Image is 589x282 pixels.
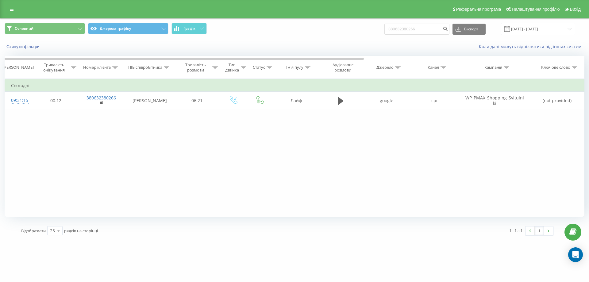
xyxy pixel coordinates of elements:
div: Кампанія [484,65,502,70]
span: Вихід [570,7,581,12]
div: Тип дзвінка [225,62,239,73]
button: Джерела трафіку [88,23,168,34]
a: 1 [535,226,544,235]
span: Відображати [21,228,46,234]
div: 09:31:15 [11,95,27,106]
td: WP_PMAX_Shopping_Svitulniki [459,92,530,110]
td: [PERSON_NAME] [125,92,175,110]
div: ПІБ співробітника [128,65,162,70]
button: Основний [5,23,85,34]
div: Канал [428,65,439,70]
div: Тривалість очікування [39,62,70,73]
span: рядків на сторінці [64,228,98,234]
td: (not provided) [530,92,584,110]
td: Сьогодні [5,79,584,92]
div: Статус [253,65,265,70]
div: Тривалість розмови [180,62,211,73]
div: [PERSON_NAME] [3,65,34,70]
span: Налаштування профілю [512,7,560,12]
button: Скинути фільтри [5,44,43,49]
td: google [362,92,410,110]
div: Джерело [376,65,394,70]
span: Реферальна програма [456,7,501,12]
td: 06:21 [175,92,219,110]
div: Аудіозапис розмови [325,62,361,73]
div: 25 [50,228,55,234]
td: 00:12 [33,92,78,110]
button: Графік [171,23,207,34]
span: Графік [183,26,195,31]
div: Open Intercom Messenger [568,247,583,262]
button: Експорт [452,24,486,35]
div: 1 - 1 з 1 [509,227,522,234]
input: Пошук за номером [384,24,449,35]
td: Лайф [273,92,320,110]
td: cpc [411,92,459,110]
div: Номер клієнта [83,65,111,70]
a: Коли дані можуть відрізнятися вiд інших систем [479,44,584,49]
div: Ключове слово [541,65,570,70]
a: 380632380266 [87,95,116,101]
span: Основний [15,26,33,31]
div: Ім'я пулу [286,65,303,70]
